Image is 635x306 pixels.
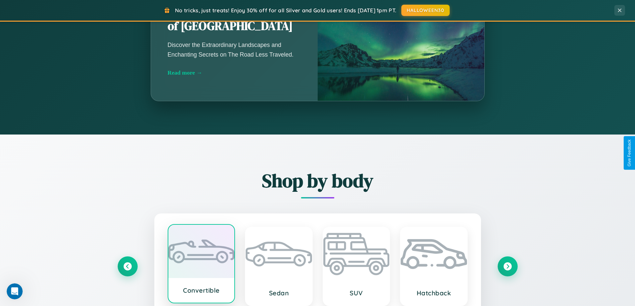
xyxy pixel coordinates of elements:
[252,289,305,297] h3: Sedan
[168,3,301,34] h2: Unearthing the Mystique of [GEOGRAPHIC_DATA]
[407,289,460,297] h3: Hatchback
[401,5,450,16] button: HALLOWEEN30
[175,286,228,294] h3: Convertible
[627,140,632,166] div: Give Feedback
[168,40,301,59] p: Discover the Extraordinary Landscapes and Enchanting Secrets on The Road Less Traveled.
[7,283,23,299] iframe: Intercom live chat
[330,289,383,297] h3: SUV
[175,7,396,14] span: No tricks, just treats! Enjoy 30% off for all Silver and Gold users! Ends [DATE] 1pm PT.
[118,168,518,193] h2: Shop by body
[168,69,301,76] div: Read more →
